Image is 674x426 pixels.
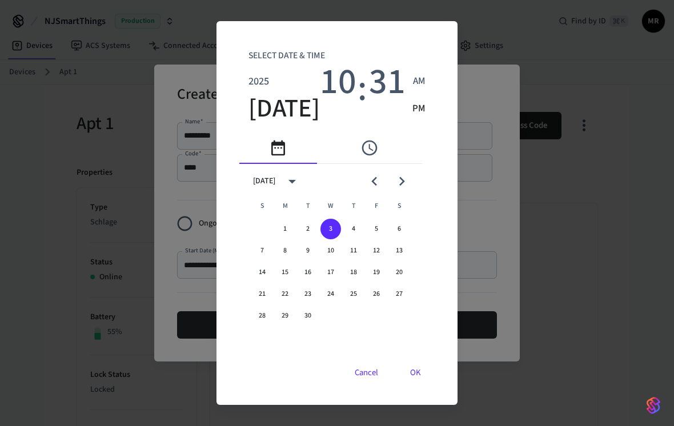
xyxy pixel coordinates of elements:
[252,262,272,283] button: 14
[320,68,356,95] button: 10
[412,68,426,95] button: AM
[413,74,426,89] span: AM
[298,240,318,261] button: 9
[412,102,426,116] span: PM
[275,195,295,218] span: Monday
[331,132,408,163] button: pick time
[361,168,388,195] button: Previous month
[298,262,318,283] button: 16
[366,219,387,239] button: 5
[343,240,364,261] button: 11
[366,262,387,283] button: 19
[248,74,269,89] span: 2025
[275,219,295,239] button: 1
[298,306,318,326] button: 30
[248,44,325,68] span: Select date & time
[320,284,341,304] button: 24
[343,284,364,304] button: 25
[343,219,364,239] button: 4
[369,68,406,95] button: 31
[389,262,410,283] button: 20
[320,219,341,239] button: 3
[647,396,660,415] img: SeamLogoGradient.69752ec5.svg
[358,68,367,123] span: :
[343,195,364,218] span: Thursday
[298,195,318,218] span: Tuesday
[275,262,295,283] button: 15
[275,306,295,326] button: 29
[320,240,341,261] button: 10
[412,95,426,123] button: PM
[252,240,272,261] button: 7
[275,284,295,304] button: 22
[253,175,275,187] div: [DATE]
[389,284,410,304] button: 27
[252,284,272,304] button: 21
[239,132,317,163] button: pick date
[252,195,272,218] span: Sunday
[341,359,392,387] button: Cancel
[279,168,306,195] button: calendar view is open, switch to year view
[396,359,435,387] button: OK
[389,240,410,261] button: 13
[369,61,406,103] span: 31
[389,195,410,218] span: Saturday
[389,219,410,239] button: 6
[366,240,387,261] button: 12
[248,94,320,125] span: [DATE]
[366,284,387,304] button: 26
[248,68,269,95] button: 2025
[343,262,364,283] button: 18
[252,306,272,326] button: 28
[248,95,320,123] button: [DATE]
[320,61,356,103] span: 10
[366,195,387,218] span: Friday
[298,284,318,304] button: 23
[298,219,318,239] button: 2
[388,168,415,195] button: Next month
[320,195,341,218] span: Wednesday
[320,262,341,283] button: 17
[275,240,295,261] button: 8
